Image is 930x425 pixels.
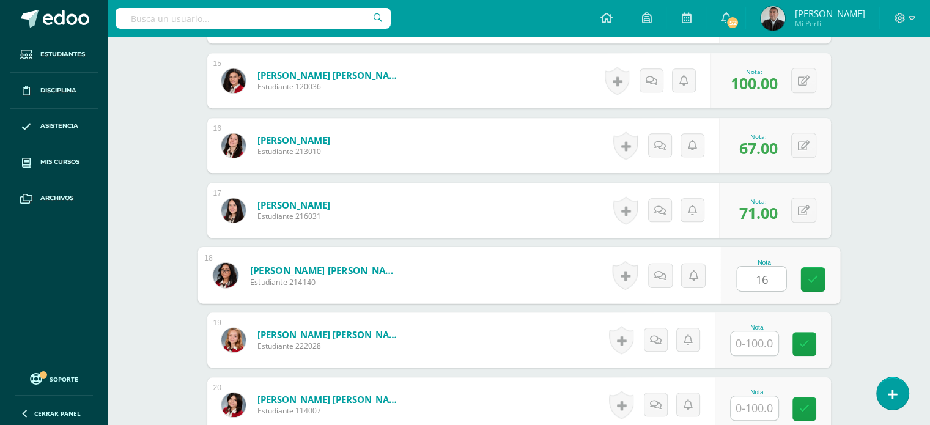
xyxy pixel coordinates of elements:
[731,396,778,420] input: 0-100.0
[731,331,778,355] input: 0-100.0
[731,67,778,76] div: Nota:
[739,138,778,158] span: 67.00
[40,50,85,59] span: Estudiantes
[257,199,330,211] a: [PERSON_NAME]
[257,405,404,416] span: Estudiante 114007
[221,328,246,352] img: 008eabfcabe8af31dd85e0789e710d81.png
[40,157,79,167] span: Mis cursos
[739,202,778,223] span: 71.00
[257,328,404,341] a: [PERSON_NAME] [PERSON_NAME]
[726,16,739,29] span: 52
[40,193,73,203] span: Archivos
[34,409,81,418] span: Cerrar panel
[221,68,246,93] img: 309178ce068ea2ec62af02bf90be7b8a.png
[40,86,76,95] span: Disciplina
[221,133,246,158] img: 18860cd08932d186883a30216e205a11.png
[257,146,330,157] span: Estudiante 213010
[10,144,98,180] a: Mis cursos
[213,262,238,287] img: 196befe5c06eb526b2af2d0c3d334032.png
[50,375,78,383] span: Soporte
[257,341,404,351] span: Estudiante 222028
[257,393,404,405] a: [PERSON_NAME] [PERSON_NAME]
[10,73,98,109] a: Disciplina
[249,264,400,276] a: [PERSON_NAME] [PERSON_NAME]
[257,211,330,221] span: Estudiante 216031
[257,69,404,81] a: [PERSON_NAME] [PERSON_NAME]
[739,132,778,141] div: Nota:
[10,37,98,73] a: Estudiantes
[10,109,98,145] a: Asistencia
[15,370,93,386] a: Soporte
[730,389,784,396] div: Nota
[257,81,404,92] span: Estudiante 120036
[221,393,246,417] img: f097a45eac08aa3d58c409a4cb7c7830.png
[249,276,400,287] span: Estudiante 214140
[257,134,330,146] a: [PERSON_NAME]
[731,73,778,94] span: 100.00
[730,324,784,331] div: Nota
[221,198,246,223] img: 0cc036937ec9ec12b1a4a315911096e0.png
[739,197,778,205] div: Nota:
[10,180,98,216] a: Archivos
[736,259,792,265] div: Nota
[794,18,865,29] span: Mi Perfil
[40,121,78,131] span: Asistencia
[761,6,785,31] img: 8e337047394b3ae7d1ae796442da1b8e.png
[116,8,391,29] input: Busca un usuario...
[794,7,865,20] span: [PERSON_NAME]
[737,267,786,291] input: 0-100.0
